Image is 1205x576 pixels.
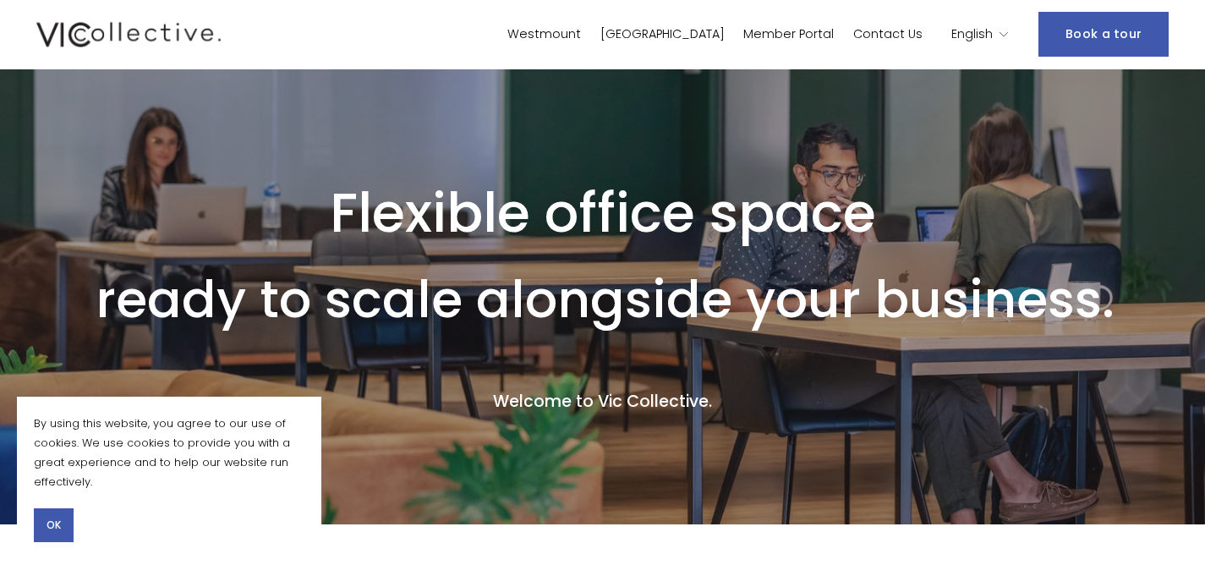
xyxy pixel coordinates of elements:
[951,24,993,46] span: English
[600,22,725,47] a: [GEOGRAPHIC_DATA]
[47,518,61,533] span: OK
[507,22,581,47] a: Westmount
[96,180,1110,247] h1: Flexible office space
[34,414,304,491] p: By using this website, you agree to our use of cookies. We use cookies to provide you with a grea...
[853,22,923,47] a: Contact Us
[96,391,1110,414] h4: Welcome to Vic Collective.
[951,22,1009,47] div: language picker
[17,397,321,559] section: Cookie banner
[36,19,221,51] img: Vic Collective
[34,508,74,542] button: OK
[96,274,1115,325] h1: ready to scale alongside your business.
[1038,12,1169,57] a: Book a tour
[743,22,834,47] a: Member Portal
